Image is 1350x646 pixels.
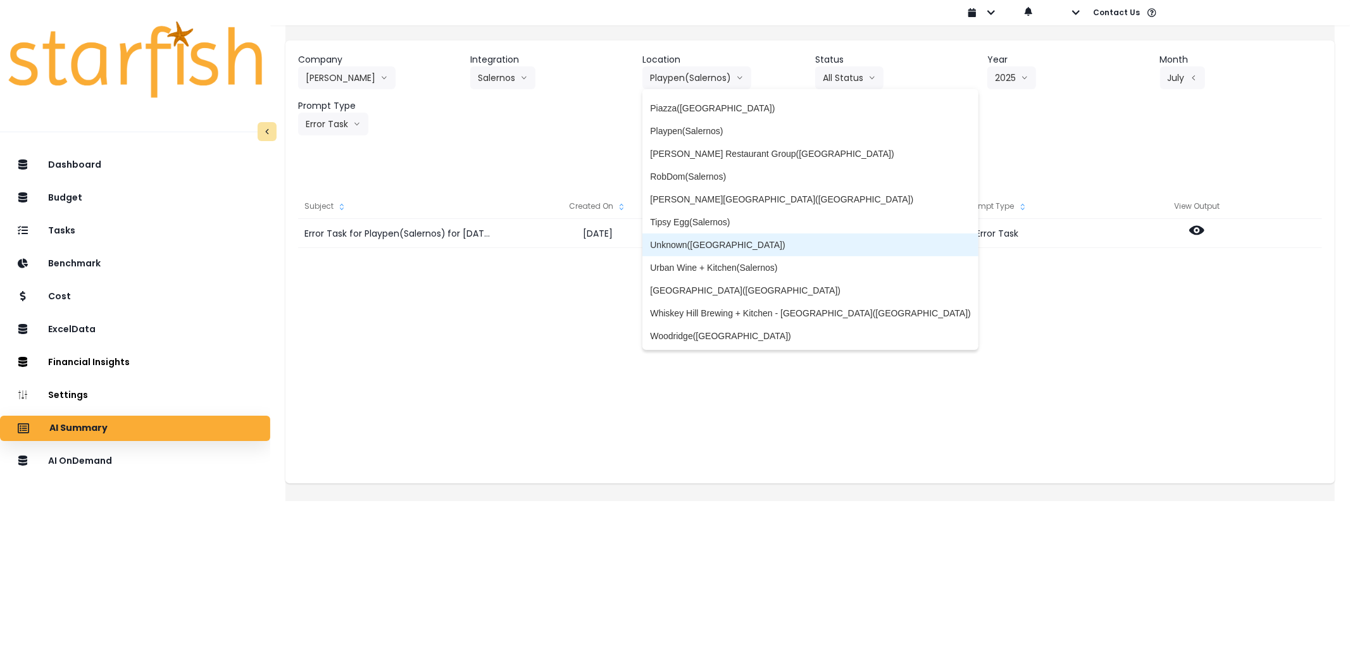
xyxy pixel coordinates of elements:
[736,71,744,84] svg: arrow down line
[298,66,396,89] button: [PERSON_NAME]arrow down line
[650,216,971,228] span: Tipsy Egg(Salernos)
[650,125,971,137] span: Playpen(Salernos)
[353,118,361,130] svg: arrow down line
[298,219,497,248] div: Error Task for Playpen(Salernos) for [DATE]
[897,219,1097,248] div: Error Task
[298,194,497,219] div: Subject
[470,53,632,66] header: Integration
[497,194,697,219] div: Created On
[650,193,971,206] span: [PERSON_NAME][GEOGRAPHIC_DATA]([GEOGRAPHIC_DATA])
[48,258,101,269] p: Benchmark
[298,113,368,135] button: Error Taskarrow down line
[650,261,971,274] span: Urban Wine + Kitchen(Salernos)
[497,219,697,248] div: [DATE]
[48,324,96,335] p: ExcelData
[470,66,535,89] button: Salernosarrow down line
[650,307,971,320] span: Whiskey Hill Brewing + Kitchen - [GEOGRAPHIC_DATA]([GEOGRAPHIC_DATA])
[48,159,101,170] p: Dashboard
[380,71,388,84] svg: arrow down line
[48,291,71,302] p: Cost
[1097,194,1297,219] div: View Output
[520,71,528,84] svg: arrow down line
[1190,71,1197,84] svg: arrow left line
[642,66,751,89] button: Playpen(Salernos)arrow down line
[987,53,1149,66] header: Year
[48,192,82,203] p: Budget
[1018,202,1028,212] svg: sort
[1160,53,1322,66] header: Month
[48,456,112,466] p: AI OnDemand
[987,66,1036,89] button: 2025arrow down line
[1160,66,1205,89] button: Julyarrow left line
[650,147,971,160] span: [PERSON_NAME] Restaurant Group([GEOGRAPHIC_DATA])
[650,170,971,183] span: RobDom(Salernos)
[616,202,627,212] svg: sort
[650,284,971,297] span: [GEOGRAPHIC_DATA]([GEOGRAPHIC_DATA])
[650,239,971,251] span: Unknown([GEOGRAPHIC_DATA])
[897,194,1097,219] div: Prompt Type
[642,53,804,66] header: Location
[815,66,884,89] button: All Statusarrow down line
[815,53,977,66] header: Status
[49,423,108,434] p: AI Summary
[298,53,460,66] header: Company
[650,330,971,342] span: Woodridge([GEOGRAPHIC_DATA])
[650,102,971,115] span: Piazza([GEOGRAPHIC_DATA])
[642,89,978,350] ul: Playpen(Salernos)arrow down line
[48,225,75,236] p: Tasks
[298,99,460,113] header: Prompt Type
[1021,71,1028,84] svg: arrow down line
[868,71,876,84] svg: arrow down line
[337,202,347,212] svg: sort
